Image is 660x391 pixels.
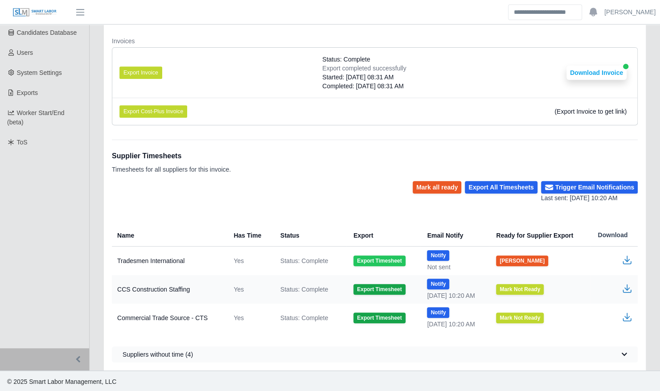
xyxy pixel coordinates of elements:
[280,256,328,265] span: Status: Complete
[7,378,116,385] span: © 2025 Smart Labor Management, LLC
[112,224,226,247] th: Name
[508,4,582,20] input: Search
[226,275,273,304] td: Yes
[496,284,544,295] button: Mark Not Ready
[427,320,482,329] div: [DATE] 10:20 AM
[17,29,77,36] span: Candidates Database
[604,8,656,17] a: [PERSON_NAME]
[280,313,328,322] span: Status: Complete
[226,247,273,276] td: Yes
[489,224,590,247] th: Ready for Supplier Export
[590,224,638,247] th: Download
[112,37,638,45] dt: Invoices
[496,313,544,323] button: Mark Not Ready
[17,69,62,76] span: System Settings
[119,105,187,118] button: Export Cost-Plus Invoice
[226,304,273,332] td: Yes
[496,255,548,266] button: [PERSON_NAME]
[427,307,449,318] button: Notify
[12,8,57,17] img: SLM Logo
[554,108,627,115] span: (Export Invoice to get link)
[465,181,537,193] button: Export All Timesheets
[280,285,328,294] span: Status: Complete
[427,250,449,261] button: Notify
[17,139,28,146] span: ToS
[427,291,482,300] div: [DATE] 10:20 AM
[17,49,33,56] span: Users
[273,224,346,247] th: Status
[17,89,38,96] span: Exports
[322,64,406,73] div: Export completed successfully
[322,82,406,91] div: Completed: [DATE] 08:31 AM
[541,193,638,203] div: Last sent: [DATE] 10:20 AM
[112,275,226,304] td: CCS Construction Staffing
[112,165,231,174] p: Timesheets for all suppliers for this invoice.
[541,181,638,193] button: Trigger Email Notifications
[123,350,193,359] span: Suppliers without time (4)
[420,224,489,247] th: Email Notify
[346,224,420,247] th: Export
[119,66,162,79] button: Export Invoice
[112,151,231,161] h1: Supplier Timesheets
[322,73,406,82] div: Started: [DATE] 08:31 AM
[353,255,405,266] button: Export Timesheet
[427,263,482,272] div: Not sent
[566,66,627,80] button: Download Invoice
[427,279,449,289] button: Notify
[112,304,226,332] td: Commercial Trade Source - CTS
[112,247,226,276] td: Tradesmen International
[353,313,405,323] button: Export Timesheet
[322,55,370,64] span: Status: Complete
[566,69,627,76] a: Download Invoice
[353,284,405,295] button: Export Timesheet
[7,109,65,126] span: Worker Start/End (beta)
[226,224,273,247] th: Has Time
[112,346,638,362] button: Suppliers without time (4)
[413,181,461,193] button: Mark all ready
